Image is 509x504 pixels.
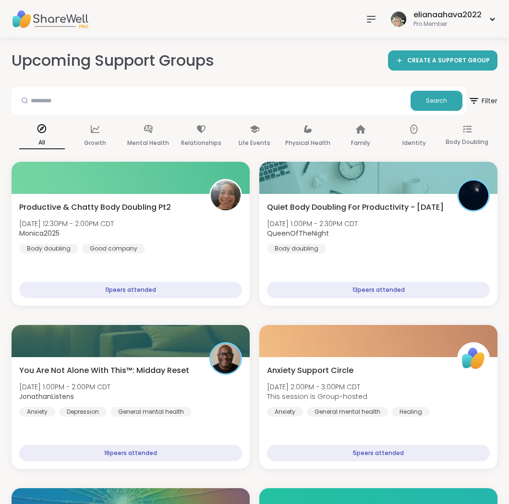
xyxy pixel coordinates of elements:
img: QueenOfTheNight [459,180,488,210]
img: ShareWell [459,344,488,373]
div: 11 peers attended [19,282,242,298]
span: CREATE A SUPPORT GROUP [407,57,490,65]
div: Good company [82,244,145,253]
div: Body doubling [19,244,78,253]
img: JonathanListens [211,344,241,373]
button: Filter [468,87,497,115]
div: Body doubling [267,244,326,253]
p: Growth [84,137,106,149]
div: Healing [392,407,430,417]
p: Body Doubling [446,136,488,148]
div: Depression [59,407,107,417]
p: All [19,137,65,149]
div: Anxiety [267,407,303,417]
p: Life Events [239,137,270,149]
span: [DATE] 1:00PM - 2:00PM CDT [19,382,110,392]
div: General mental health [110,407,192,417]
b: Monica2025 [19,228,60,238]
b: QueenOfTheNight [267,228,329,238]
img: Monica2025 [211,180,241,210]
span: [DATE] 1:00PM - 2:30PM CDT [267,219,358,228]
span: Filter [468,89,497,112]
h2: Upcoming Support Groups [12,50,214,72]
p: Identity [402,137,426,149]
span: [DATE] 2:00PM - 3:00PM CDT [267,382,367,392]
span: Search [426,96,447,105]
p: Relationships [181,137,221,149]
button: Search [411,91,462,111]
div: 5 peers attended [267,445,490,461]
span: Anxiety Support Circle [267,365,353,376]
div: Pro Member [413,20,482,28]
img: ShareWell Nav Logo [12,2,88,36]
div: General mental health [307,407,388,417]
p: Family [351,137,370,149]
b: JonathanListens [19,392,74,401]
div: Anxiety [19,407,55,417]
span: This session is Group-hosted [267,392,367,401]
span: [DATE] 12:30PM - 2:00PM CDT [19,219,114,228]
p: Physical Health [285,137,330,149]
img: elianaahava2022 [391,12,406,27]
div: elianaahava2022 [413,10,482,20]
span: Quiet Body Doubling For Productivity - [DATE] [267,202,444,213]
div: 13 peers attended [267,282,490,298]
span: Productive & Chatty Body Doubling Pt2 [19,202,171,213]
p: Mental Health [127,137,169,149]
div: 16 peers attended [19,445,242,461]
span: You Are Not Alone With This™: Midday Reset [19,365,189,376]
a: CREATE A SUPPORT GROUP [388,50,497,71]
